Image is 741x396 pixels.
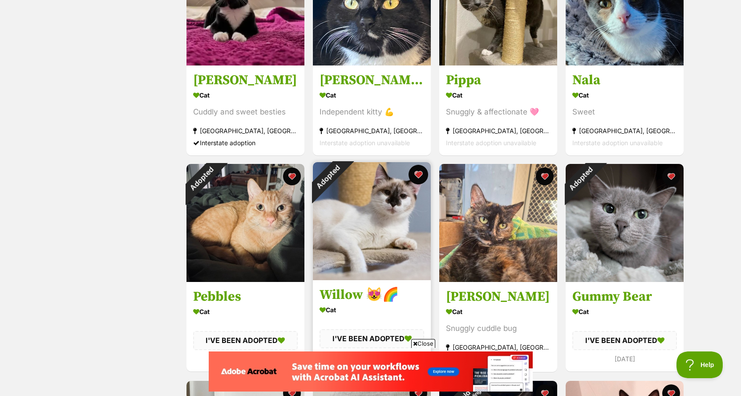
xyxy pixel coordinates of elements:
div: Cat [193,306,298,318]
button: favourite [283,167,301,185]
img: Pebbles [186,164,304,282]
div: [GEOGRAPHIC_DATA], [GEOGRAPHIC_DATA] [320,125,424,137]
div: Cat [572,89,677,102]
h3: Willow 😻🌈 [320,287,424,304]
h3: [PERSON_NAME] [193,72,298,89]
div: Adopted [174,152,227,205]
iframe: Advertisement [209,351,533,392]
a: [PERSON_NAME] Cat Cuddly and sweet besties [GEOGRAPHIC_DATA], [GEOGRAPHIC_DATA] Interstate adopti... [186,65,304,155]
img: Gummy Bear [566,164,684,282]
div: Adopted [554,152,607,205]
h3: Pippa [446,72,551,89]
iframe: Help Scout Beacon - Open [676,351,723,378]
div: [GEOGRAPHIC_DATA], [GEOGRAPHIC_DATA] [193,125,298,137]
div: I'VE BEEN ADOPTED [572,331,677,350]
h3: Pebbles [193,289,298,306]
div: Snuggly & affectionate 🩷 [446,106,551,118]
div: [DATE] [193,353,298,365]
div: I'VE BEEN ADOPTED [193,331,298,350]
div: Adopted [301,151,354,204]
img: Samantha [439,164,557,282]
a: Nala Cat Sweet [GEOGRAPHIC_DATA], [GEOGRAPHIC_DATA] Interstate adoption unavailable favourite [566,65,684,155]
div: Cuddly and sweet besties [193,106,298,118]
div: Cat [193,89,298,102]
h3: [PERSON_NAME] [PERSON_NAME] 💕 [320,72,424,89]
div: [GEOGRAPHIC_DATA], [GEOGRAPHIC_DATA] [446,125,551,137]
h3: Gummy Bear [572,289,677,306]
div: Independent kitty 💪 [320,106,424,118]
a: Adopted [566,275,684,284]
div: Sweet [572,106,677,118]
div: Cat [320,89,424,102]
a: Willow 😻🌈 Cat I'VE BEEN ADOPTED [DATE] favourite [313,280,431,370]
a: Adopted [186,275,304,284]
h3: [PERSON_NAME] [446,289,551,306]
div: Cat [446,89,551,102]
div: [GEOGRAPHIC_DATA], [GEOGRAPHIC_DATA] [572,125,677,137]
a: Gummy Bear Cat I'VE BEEN ADOPTED [DATE] favourite [566,282,684,372]
a: Adopted [313,273,431,282]
div: [GEOGRAPHIC_DATA], [GEOGRAPHIC_DATA] [446,342,551,354]
div: [DATE] [572,353,677,365]
span: Interstate adoption unavailable [320,139,410,147]
a: [PERSON_NAME] [PERSON_NAME] 💕 Cat Independent kitty 💪 [GEOGRAPHIC_DATA], [GEOGRAPHIC_DATA] Inters... [313,65,431,155]
a: Pippa Cat Snuggly & affectionate 🩷 [GEOGRAPHIC_DATA], [GEOGRAPHIC_DATA] Interstate adoption unava... [439,65,557,155]
h3: Nala [572,72,677,89]
a: Pebbles Cat I'VE BEEN ADOPTED [DATE] favourite [186,282,304,372]
button: favourite [536,167,554,185]
button: favourite [409,165,428,184]
span: Close [411,339,435,348]
img: Willow 😻🌈 [313,162,431,280]
div: Snuggly cuddle bug [446,323,551,335]
span: Interstate adoption unavailable [572,139,663,147]
a: [PERSON_NAME] Cat Snuggly cuddle bug [GEOGRAPHIC_DATA], [GEOGRAPHIC_DATA] Interstate adoption fav... [439,282,557,372]
button: favourite [662,167,680,185]
div: Interstate adoption [446,354,551,366]
div: Cat [572,306,677,318]
div: Interstate adoption [193,137,298,149]
div: Cat [320,304,424,317]
div: I'VE BEEN ADOPTED [320,330,424,348]
span: Interstate adoption unavailable [446,139,536,147]
div: Cat [446,306,551,318]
